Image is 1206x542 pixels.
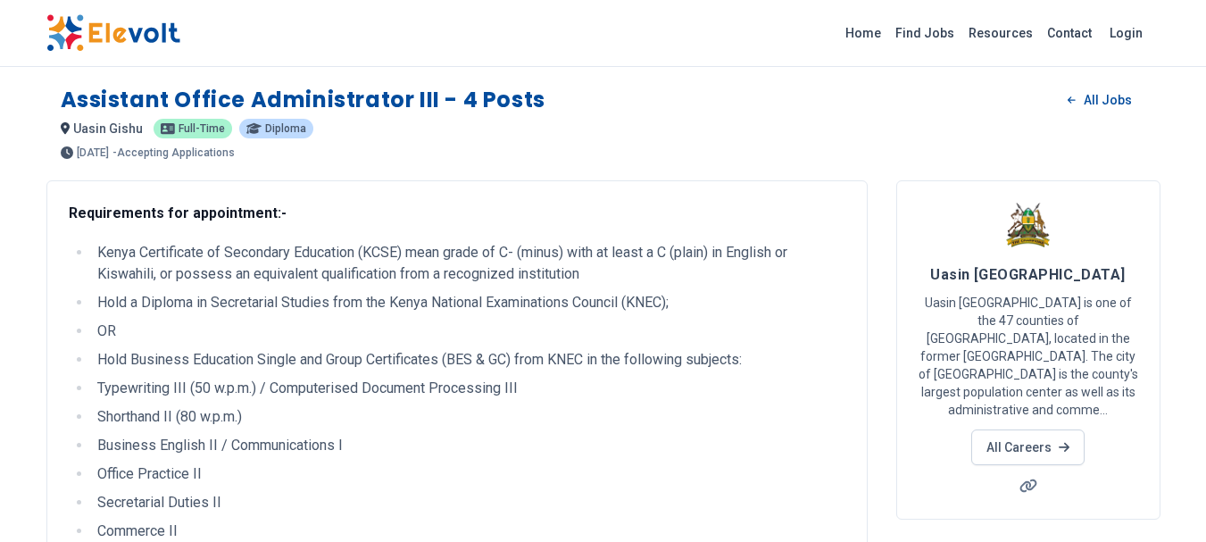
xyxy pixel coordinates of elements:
a: Contact [1040,19,1099,47]
p: - Accepting Applications [112,147,235,158]
li: Business English II / Communications I [92,435,845,456]
a: All Jobs [1053,87,1145,113]
li: Kenya Certificate of Secondary Education (KCSE) mean grade of C- (minus) with at least a C (plain... [92,242,845,285]
a: Login [1099,15,1153,51]
img: Elevolt [46,14,180,52]
li: Commerce II [92,521,845,542]
li: Shorthand II (80 w.p.m.) [92,406,845,428]
li: Hold a Diploma in Secretarial Studies from the Kenya National Examinations Council (KNEC); [92,292,845,313]
li: Typewriting III (50 w.p.m.) / Computerised Document Processing III [92,378,845,399]
span: Uasin [GEOGRAPHIC_DATA] [930,266,1125,283]
p: Uasin [GEOGRAPHIC_DATA] is one of the 47 counties of [GEOGRAPHIC_DATA], located in the former [GE... [919,294,1138,419]
strong: Requirements for appointment:- [69,204,287,221]
span: Full-time [179,123,225,134]
li: Office Practice II [92,463,845,485]
span: Diploma [265,123,306,134]
span: uasin gishu [73,121,143,136]
a: Home [838,19,888,47]
li: OR [92,321,845,342]
span: [DATE] [77,147,109,158]
img: Uasin Gishu County [1006,203,1051,247]
a: All Careers [971,429,1085,465]
h1: Assistant Office Administrator III - 4 Posts [61,86,545,114]
li: Secretarial Duties II [92,492,845,513]
a: Find Jobs [888,19,961,47]
a: Resources [961,19,1040,47]
li: Hold Business Education Single and Group Certificates (BES & GC) from KNEC in the following subje... [92,349,845,371]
